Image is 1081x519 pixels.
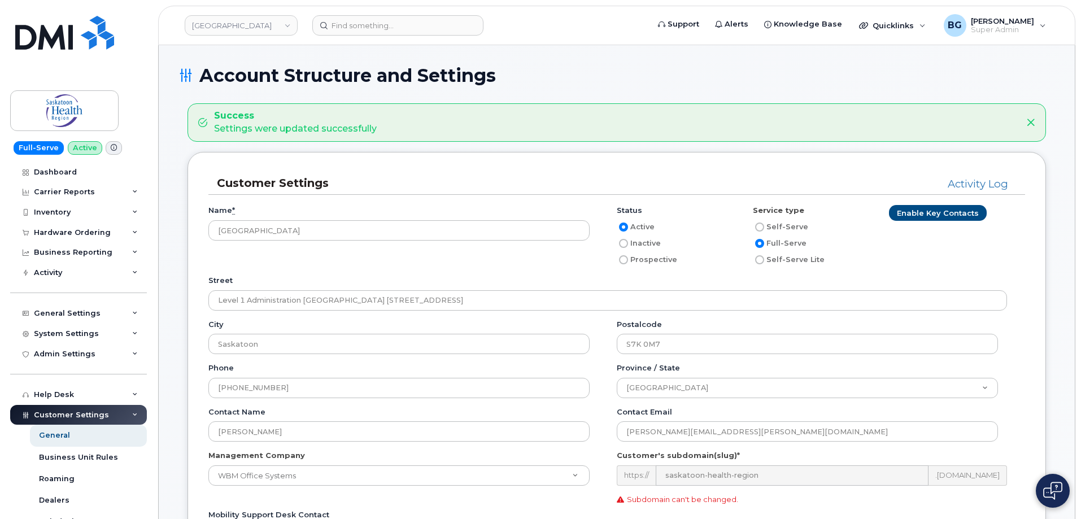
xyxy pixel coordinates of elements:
label: Postalcode [617,319,662,330]
div: Settings were updated successfully [214,110,377,136]
label: City [208,319,224,330]
label: Phone [208,363,234,373]
input: Full-Serve [755,239,764,248]
input: Prospective [619,255,628,264]
input: Inactive [619,239,628,248]
img: Open chat [1043,482,1062,500]
label: Prospective [617,253,677,267]
input: Active [619,223,628,232]
label: Status [617,205,642,216]
label: Service type [753,205,804,216]
a: Activity Log [948,177,1008,190]
label: Management Company [208,450,305,461]
input: Self-Serve Lite [755,255,764,264]
span: WBM Office Systems [211,470,296,481]
h3: Customer Settings [217,176,672,191]
label: Contact email [617,407,672,417]
div: .[DOMAIN_NAME] [929,465,1007,486]
label: Name [208,205,235,216]
h1: Account Structure and Settings [179,66,1054,85]
strong: Success [214,110,377,123]
a: WBM Office Systems [208,465,590,486]
input: Self-Serve [755,223,764,232]
label: Street [208,275,233,286]
a: Enable Key Contacts [889,205,987,221]
p: Subdomain can't be changed. [617,494,1016,505]
label: Inactive [617,237,661,250]
abbr: required [232,206,235,215]
label: Province / State [617,363,680,373]
label: Full-Serve [753,237,807,250]
div: https:// [617,465,656,486]
label: Active [617,220,655,234]
label: Self-Serve Lite [753,253,825,267]
label: Contact name [208,407,265,417]
label: Customer's subdomain(slug)* [617,450,740,461]
label: Self-Serve [753,220,808,234]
